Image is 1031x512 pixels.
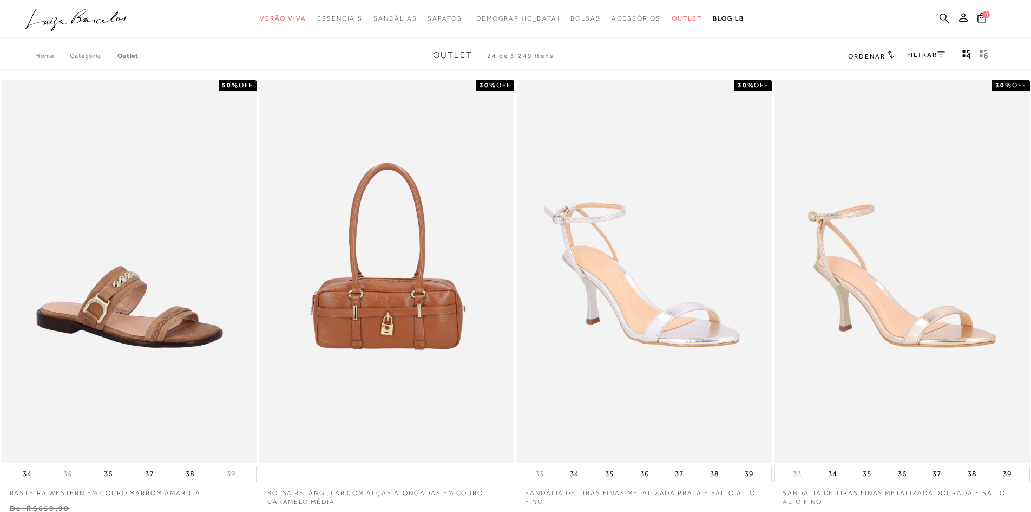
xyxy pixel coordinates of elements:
[433,50,472,60] span: Outlet
[317,15,363,22] span: Essenciais
[825,466,840,482] button: 34
[517,482,772,507] a: SANDÁLIA DE TIRAS FINAS METALIZADA PRATA E SALTO ALTO FINO
[776,82,1028,462] img: SANDÁLIA DE TIRAS FINAS METALIZADA DOURADA E SALTO ALTO FINO
[567,466,582,482] button: 34
[774,482,1029,507] a: SANDÁLIA DE TIRAS FINAS METALIZADA DOURADA E SALTO ALTO FINO
[754,81,769,89] span: OFF
[3,82,255,462] a: RASTEIRA WESTERN EM COURO MARROM AMARULA RASTEIRA WESTERN EM COURO MARROM AMARULA
[428,15,462,22] span: Sapatos
[672,15,702,22] span: Outlet
[259,482,514,507] a: BOLSA RETANGULAR COM ALÇAS ALONGADAS EM COURO CARAMELO MÉDIA
[982,11,990,18] span: 0
[19,466,35,482] button: 34
[570,9,601,29] a: noSubCategoriesText
[70,52,117,60] a: Categoria
[3,82,255,462] img: RASTEIRA WESTERN EM COURO MARROM AMARULA
[101,466,116,482] button: 36
[1000,466,1015,482] button: 39
[637,466,652,482] button: 36
[974,12,989,27] button: 0
[713,15,744,22] span: BLOG LB
[1012,81,1027,89] span: OFF
[959,49,974,63] button: Mostrar 4 produtos por linha
[182,466,198,482] button: 38
[260,82,513,462] a: BOLSA RETANGULAR COM ALÇAS ALONGADAS EM COURO CARAMELO MÉDIA BOLSA RETANGULAR COM ALÇAS ALONGADAS...
[859,466,875,482] button: 35
[428,9,462,29] a: noSubCategoriesText
[532,469,547,479] button: 33
[738,81,754,89] strong: 30%
[487,52,554,60] span: 24 de 3.249 itens
[790,469,805,479] button: 33
[672,466,687,482] button: 37
[496,81,511,89] span: OFF
[570,15,601,22] span: Bolsas
[776,82,1028,462] a: SANDÁLIA DE TIRAS FINAS METALIZADA DOURADA E SALTO ALTO FINO SANDÁLIA DE TIRAS FINAS METALIZADA D...
[707,466,722,482] button: 38
[60,469,75,479] button: 35
[907,51,945,59] a: FILTRAR
[612,9,661,29] a: noSubCategoriesText
[480,81,496,89] strong: 30%
[142,466,157,482] button: 37
[848,53,885,60] span: Ordenar
[713,9,744,29] a: BLOG LB
[2,482,257,498] a: RASTEIRA WESTERN EM COURO MARROM AMARULA
[35,52,70,60] a: Home
[260,15,306,22] span: Verão Viva
[612,15,661,22] span: Acessórios
[602,466,617,482] button: 35
[224,469,239,479] button: 39
[239,81,253,89] span: OFF
[260,82,513,462] img: BOLSA RETANGULAR COM ALÇAS ALONGADAS EM COURO CARAMELO MÉDIA
[929,466,944,482] button: 37
[518,82,771,462] img: SANDÁLIA DE TIRAS FINAS METALIZADA PRATA E SALTO ALTO FINO
[317,9,363,29] a: noSubCategoriesText
[373,9,417,29] a: noSubCategoriesText
[895,466,910,482] button: 36
[373,15,417,22] span: Sandálias
[995,81,1012,89] strong: 30%
[222,81,239,89] strong: 50%
[473,9,560,29] a: noSubCategoriesText
[672,9,702,29] a: noSubCategoriesText
[473,15,560,22] span: [DEMOGRAPHIC_DATA]
[260,9,306,29] a: noSubCategoriesText
[964,466,980,482] button: 38
[741,466,757,482] button: 39
[117,52,139,60] a: Outlet
[518,82,771,462] a: SANDÁLIA DE TIRAS FINAS METALIZADA PRATA E SALTO ALTO FINO SANDÁLIA DE TIRAS FINAS METALIZADA PRA...
[976,49,991,63] button: gridText6Desc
